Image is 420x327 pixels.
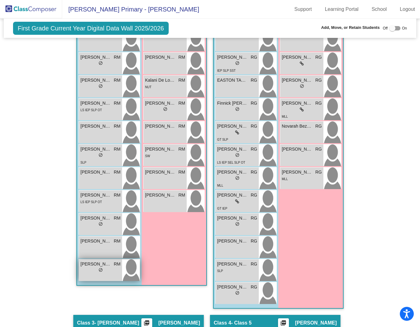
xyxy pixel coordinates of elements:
[80,169,112,175] span: [PERSON_NAME]
[235,291,240,295] span: do_not_disturb_alt
[235,222,240,226] span: do_not_disturb_alt
[178,100,185,107] span: RM
[320,4,364,14] a: Learning Portal
[178,146,185,152] span: RM
[282,115,288,118] span: MLL
[282,169,313,175] span: [PERSON_NAME]
[251,261,257,267] span: RG
[235,61,240,65] span: do_not_disturb_alt
[114,215,121,221] span: RM
[145,54,176,61] span: [PERSON_NAME]
[251,192,257,198] span: RG
[251,77,257,84] span: RG
[217,161,245,164] span: LS IEP SEL SLP OT
[315,100,322,107] span: RG
[217,238,248,244] span: [PERSON_NAME]
[114,54,121,61] span: RM
[80,192,112,198] span: [PERSON_NAME]
[235,176,240,180] span: do_not_disturb_alt
[235,107,240,111] span: do_not_disturb_alt
[114,77,121,84] span: RM
[251,284,257,290] span: RG
[62,4,199,14] span: [PERSON_NAME] Primary - [PERSON_NAME]
[251,146,257,152] span: RG
[98,222,103,226] span: do_not_disturb_alt
[217,269,223,273] span: SLP
[145,77,176,84] span: Kalani De Los [PERSON_NAME]
[145,192,176,198] span: [PERSON_NAME]
[80,261,112,267] span: [PERSON_NAME]
[114,169,121,175] span: RM
[217,100,248,107] span: Finnick [PERSON_NAME]
[315,146,322,152] span: RG
[217,123,248,129] span: [PERSON_NAME]
[98,153,103,157] span: do_not_disturb_alt
[114,238,121,244] span: RM
[282,77,313,84] span: [PERSON_NAME]
[282,54,313,61] span: [PERSON_NAME]
[235,153,240,157] span: do_not_disturb_alt
[13,22,169,35] span: First Grade Current Year Digital Data Wall 2025/2026
[98,84,103,88] span: do_not_disturb_alt
[77,320,94,326] span: Class 3
[282,146,313,152] span: [PERSON_NAME]
[178,77,185,84] span: RM
[217,169,248,175] span: [PERSON_NAME]
[295,320,337,326] span: [PERSON_NAME]
[217,138,228,141] span: GT SLP
[217,69,236,72] span: IEP SLP SST
[251,238,257,244] span: RG
[98,268,103,272] span: do_not_disturb_alt
[163,107,167,111] span: do_not_disturb_alt
[217,77,248,84] span: EASTON TAPIA
[80,123,112,129] span: [PERSON_NAME]
[402,25,407,31] span: On
[158,320,200,326] span: [PERSON_NAME]
[217,261,248,267] span: [PERSON_NAME]
[114,192,121,198] span: RM
[315,77,322,84] span: RG
[282,100,313,107] span: [PERSON_NAME]
[80,215,112,221] span: [PERSON_NAME]
[178,192,185,198] span: RM
[80,77,112,84] span: [PERSON_NAME]
[217,207,227,210] span: GT IEP
[94,320,139,326] span: - [PERSON_NAME]
[114,261,121,267] span: RM
[321,25,380,31] span: Add, Move, or Retain Students
[145,85,152,89] span: NUT
[395,4,420,14] a: Logout
[80,238,112,244] span: [PERSON_NAME]
[217,146,248,152] span: [PERSON_NAME]
[214,320,231,326] span: Class 4
[80,146,112,152] span: [PERSON_NAME]
[145,123,176,129] span: [PERSON_NAME]
[251,123,257,129] span: RG
[178,123,185,129] span: RM
[315,54,322,61] span: RG
[80,200,102,204] span: LS IEP SLP OT
[282,123,313,129] span: Novarah Bezant
[251,215,257,221] span: RG
[80,161,86,164] span: SLP
[217,184,223,187] span: MLL
[300,84,304,88] span: do_not_disturb_alt
[178,169,185,175] span: RM
[315,123,322,129] span: RG
[114,146,121,152] span: RM
[367,4,392,14] a: School
[178,54,185,61] span: RM
[217,54,248,61] span: [PERSON_NAME]
[80,108,102,112] span: LS IEP SLP OT
[80,100,112,107] span: [PERSON_NAME]
[145,100,176,107] span: [PERSON_NAME]
[217,215,248,221] span: [PERSON_NAME]
[383,25,388,31] span: Off
[251,100,257,107] span: RG
[315,169,322,175] span: RG
[145,154,150,158] span: SW
[145,146,176,152] span: [PERSON_NAME]
[98,61,103,65] span: do_not_disturb_alt
[290,4,317,14] a: Support
[251,169,257,175] span: RG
